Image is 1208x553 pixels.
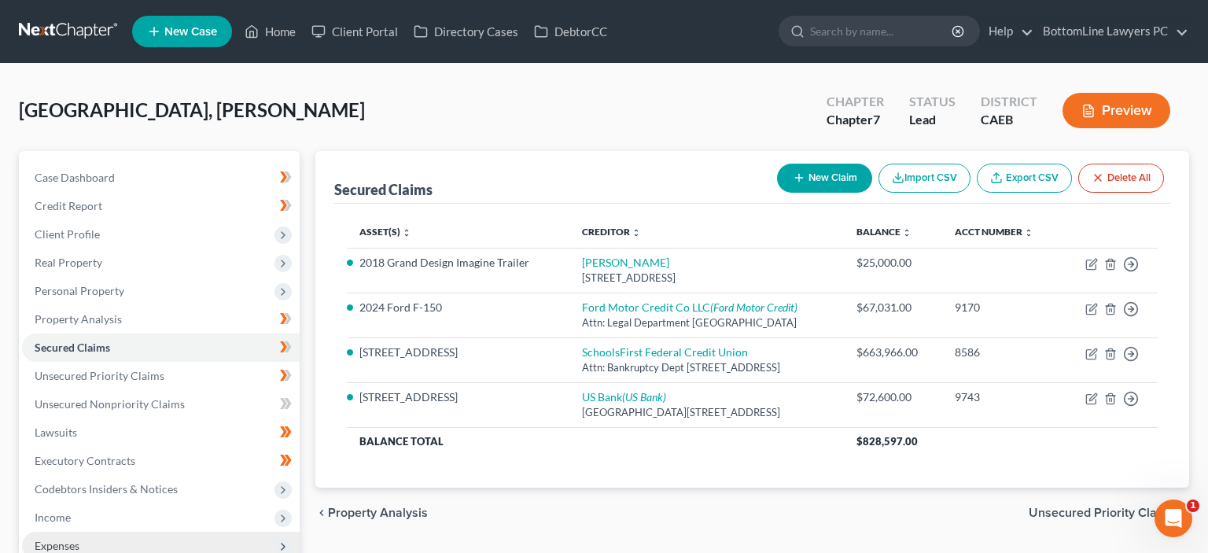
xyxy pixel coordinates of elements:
[777,164,872,193] button: New Claim
[359,226,411,238] a: Asset(s) unfold_more
[827,93,884,111] div: Chapter
[359,300,557,315] li: 2024 Ford F-150
[856,345,930,360] div: $663,966.00
[347,427,844,455] th: Balance Total
[856,435,918,448] span: $828,597.00
[35,511,71,524] span: Income
[237,17,304,46] a: Home
[164,26,217,38] span: New Case
[22,164,300,192] a: Case Dashboard
[1024,228,1033,238] i: unfold_more
[22,334,300,362] a: Secured Claims
[35,397,185,411] span: Unsecured Nonpriority Claims
[328,507,428,519] span: Property Analysis
[856,255,930,271] div: $25,000.00
[827,111,884,129] div: Chapter
[981,17,1033,46] a: Help
[1029,507,1189,519] button: Unsecured Priority Claims chevron_right
[622,390,666,404] i: (US Bank)
[856,226,912,238] a: Balance unfold_more
[582,390,666,404] a: US Bank(US Bank)
[955,226,1033,238] a: Acct Number unfold_more
[632,228,641,238] i: unfold_more
[1155,500,1192,537] iframe: Intercom live chat
[359,345,557,360] li: [STREET_ADDRESS]
[22,192,300,220] a: Credit Report
[22,390,300,418] a: Unsecured Nonpriority Claims
[1063,93,1170,128] button: Preview
[955,389,1048,405] div: 9743
[981,111,1037,129] div: CAEB
[334,180,433,199] div: Secured Claims
[35,482,178,496] span: Codebtors Insiders & Notices
[878,164,970,193] button: Import CSV
[359,389,557,405] li: [STREET_ADDRESS]
[1029,507,1177,519] span: Unsecured Priority Claims
[582,315,831,330] div: Attn: Legal Department [GEOGRAPHIC_DATA]
[35,369,164,382] span: Unsecured Priority Claims
[35,171,115,184] span: Case Dashboard
[902,228,912,238] i: unfold_more
[35,256,102,269] span: Real Property
[22,447,300,475] a: Executory Contracts
[526,17,615,46] a: DebtorCC
[22,362,300,390] a: Unsecured Priority Claims
[873,112,880,127] span: 7
[582,345,748,359] a: SchoolsFirst Federal Credit Union
[582,256,669,269] a: [PERSON_NAME]
[35,199,102,212] span: Credit Report
[955,300,1048,315] div: 9170
[22,418,300,447] a: Lawsuits
[35,227,100,241] span: Client Profile
[35,454,135,467] span: Executory Contracts
[582,405,831,420] div: [GEOGRAPHIC_DATA][STREET_ADDRESS]
[304,17,406,46] a: Client Portal
[582,360,831,375] div: Attn: Bankruptcy Dept [STREET_ADDRESS]
[315,507,428,519] button: chevron_left Property Analysis
[909,111,956,129] div: Lead
[35,539,79,552] span: Expenses
[1187,500,1199,512] span: 1
[582,226,641,238] a: Creditor unfold_more
[35,341,110,354] span: Secured Claims
[810,17,954,46] input: Search by name...
[1078,164,1164,193] button: Delete All
[856,389,930,405] div: $72,600.00
[315,507,328,519] i: chevron_left
[22,305,300,334] a: Property Analysis
[582,300,797,314] a: Ford Motor Credit Co LLC(Ford Motor Credit)
[1035,17,1188,46] a: BottomLine Lawyers PC
[359,255,557,271] li: 2018 Grand Design Imagine Trailer
[856,300,930,315] div: $67,031.00
[35,312,122,326] span: Property Analysis
[909,93,956,111] div: Status
[710,300,797,314] i: (Ford Motor Credit)
[35,284,124,297] span: Personal Property
[19,98,365,121] span: [GEOGRAPHIC_DATA], [PERSON_NAME]
[582,271,831,286] div: [STREET_ADDRESS]
[977,164,1072,193] a: Export CSV
[406,17,526,46] a: Directory Cases
[955,345,1048,360] div: 8586
[402,228,411,238] i: unfold_more
[35,426,77,439] span: Lawsuits
[981,93,1037,111] div: District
